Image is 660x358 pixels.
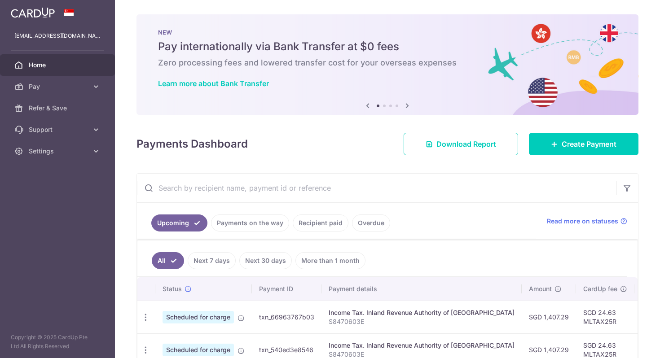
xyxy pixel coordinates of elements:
[252,277,321,301] th: Payment ID
[329,308,515,317] div: Income Tax. Inland Revenue Authority of [GEOGRAPHIC_DATA]
[158,29,617,36] p: NEW
[436,139,496,149] span: Download Report
[529,133,638,155] a: Create Payment
[529,284,552,293] span: Amount
[14,31,101,40] p: [EMAIL_ADDRESS][DOMAIN_NAME]
[158,79,269,88] a: Learn more about Bank Transfer
[522,301,576,333] td: SGD 1,407.29
[137,174,616,202] input: Search by recipient name, payment id or reference
[29,61,88,70] span: Home
[211,214,289,231] a: Payments on the way
[547,217,627,226] a: Read more on statuses
[252,301,321,333] td: txn_66963767b03
[158,39,617,54] h5: Pay internationally via Bank Transfer at $0 fees
[152,252,184,269] a: All
[158,57,617,68] h6: Zero processing fees and lowered transfer cost for your overseas expenses
[583,284,617,293] span: CardUp fee
[29,147,88,156] span: Settings
[352,214,390,231] a: Overdue
[547,217,618,226] span: Read more on statuses
[295,252,365,269] a: More than 1 month
[576,301,634,333] td: SGD 24.63 MLTAX25R
[136,136,248,152] h4: Payments Dashboard
[321,277,522,301] th: Payment details
[329,317,515,326] p: S8470603E
[163,311,234,323] span: Scheduled for charge
[163,344,234,356] span: Scheduled for charge
[29,125,88,134] span: Support
[404,133,518,155] a: Download Report
[136,14,638,115] img: Bank transfer banner
[29,104,88,113] span: Refer & Save
[293,214,348,231] a: Recipient paid
[151,214,207,231] a: Upcoming
[188,252,236,269] a: Next 7 days
[11,7,55,18] img: CardUp
[239,252,292,269] a: Next 30 days
[329,341,515,350] div: Income Tax. Inland Revenue Authority of [GEOGRAPHIC_DATA]
[29,82,88,91] span: Pay
[163,284,182,293] span: Status
[562,139,616,149] span: Create Payment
